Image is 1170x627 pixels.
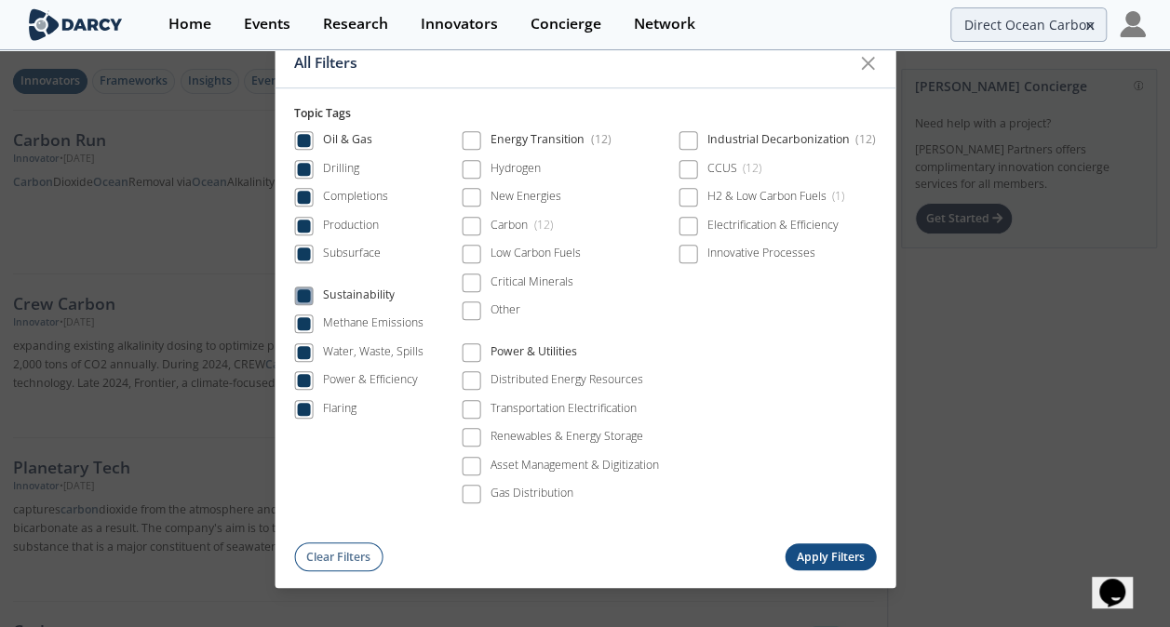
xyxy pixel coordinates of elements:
iframe: chat widget [1092,553,1151,608]
div: Innovators [421,17,498,32]
div: New Energies [491,189,561,206]
div: Flaring [323,400,356,417]
div: Research [323,17,388,32]
div: Events [244,17,290,32]
div: Other [491,302,520,319]
div: Drilling [323,160,359,177]
div: H2 & Low Carbon Fuels [707,189,845,206]
div: Subsurface [323,246,381,262]
div: Carbon [491,217,553,233]
div: Methane Emissions [323,315,424,332]
div: Innovative Processes [707,246,815,262]
span: ( 12 ) [591,132,612,148]
div: Renewables & Energy Storage [491,429,643,446]
span: Topic Tags [294,105,351,121]
div: Critical Minerals [491,273,573,290]
span: ( 1 ) [832,189,844,205]
span: ( 12 ) [534,217,553,233]
input: Advanced Search [950,7,1107,42]
span: ( 12 ) [743,160,761,176]
div: CCUS [707,160,762,177]
div: Electrification & Efficiency [707,217,839,233]
div: Low Carbon Fuels [491,246,581,262]
div: Production [323,217,379,233]
div: Home [168,17,211,32]
div: Energy Transition [491,132,612,154]
img: logo-wide.svg [25,8,127,41]
div: Asset Management & Digitization [491,457,659,474]
div: Concierge [531,17,601,32]
div: Distributed Energy Resources [491,372,643,389]
div: Sustainability [323,287,395,309]
div: Gas Distribution [491,486,573,502]
span: ( 12 ) [855,132,876,148]
div: Network [634,17,695,32]
div: Transportation Electrification [491,400,637,417]
div: Oil & Gas [323,132,372,154]
button: Clear Filters [294,543,383,572]
div: All Filters [294,46,851,81]
img: Profile [1120,11,1146,37]
div: Completions [323,189,388,206]
div: Water, Waste, Spills [323,343,424,360]
div: Power & Utilities [491,343,577,366]
div: Power & Efficiency [323,372,418,389]
div: Hydrogen [491,160,541,177]
button: Apply Filters [786,544,877,571]
div: Industrial Decarbonization [707,132,877,154]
